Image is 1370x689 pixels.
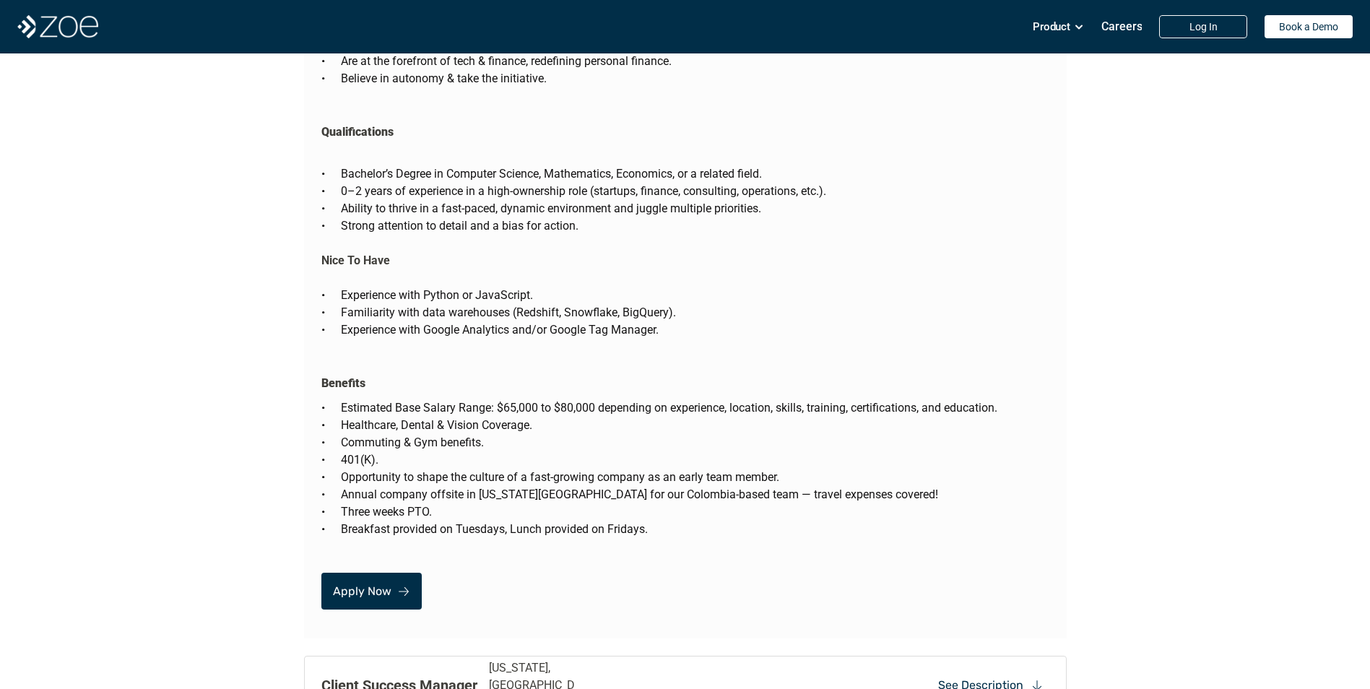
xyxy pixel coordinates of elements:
[341,53,1049,70] p: Are at the forefront of tech & finance, redefining personal finance.
[1189,21,1218,33] p: Log In
[341,287,1049,304] p: Experience with Python or JavaScript.
[341,469,1049,486] p: Opportunity to shape the culture of a fast-growing company as an early team member.
[341,321,1049,339] p: Experience with Google Analytics and/or Google Tag Manager.
[341,417,1049,434] p: Healthcare, Dental & Vision Coverage.
[1279,21,1338,33] p: Book a Demo
[341,70,1049,87] p: Believe in autonomy & take the initiative.
[341,399,1049,417] p: Estimated Base Salary Range: $65,000 to $80,000 depending on experience, location, skills, traini...
[1265,15,1353,38] a: Book a Demo
[1159,15,1247,38] a: Log In
[1101,19,1143,33] p: Careers
[341,183,1049,200] p: 0–2 years of experience in a high-ownership role (startups, finance, consulting, operations, etc.).
[321,252,1049,269] p: Nice To Have
[341,165,1049,183] p: Bachelor’s Degree in Computer Science, Mathematics, Economics, or a related field.
[341,434,1049,451] p: Commuting & Gym benefits.
[341,200,1049,217] p: Ability to thrive in a fast-paced, dynamic environment and juggle multiple priorities.
[341,521,1049,538] p: Breakfast provided on Tuesdays, Lunch provided on Fridays.
[321,573,422,610] a: Apply Now
[341,486,1049,503] p: Annual company offsite in [US_STATE][GEOGRAPHIC_DATA] for our Colombia-based team — travel expens...
[341,217,1049,235] p: Strong attention to detail and a bias for action.
[333,584,391,598] p: Apply Now
[341,304,1049,321] p: Familiarity with data warehouses (Redshift, Snowflake, BigQuery).
[321,125,394,139] strong: Qualifications
[1033,16,1070,38] p: Product
[341,451,1049,469] p: 401(K).
[341,503,1049,521] p: Three weeks PTO.
[321,376,365,390] strong: Benefits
